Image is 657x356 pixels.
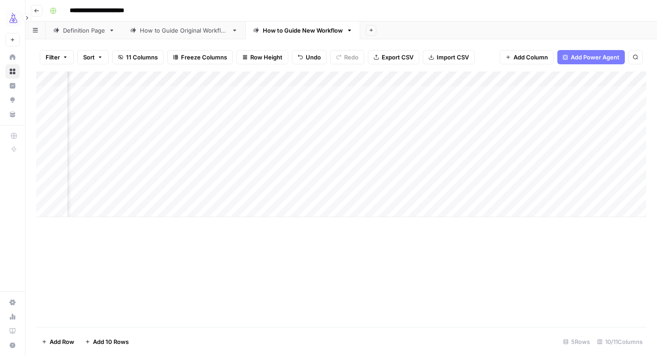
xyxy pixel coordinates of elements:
[5,93,20,107] a: Opportunities
[368,50,419,64] button: Export CSV
[46,53,60,62] span: Filter
[5,310,20,324] a: Usage
[557,50,625,64] button: Add Power Agent
[571,53,619,62] span: Add Power Agent
[181,53,227,62] span: Freeze Columns
[245,21,360,39] a: How to Guide New Workflow
[423,50,475,64] button: Import CSV
[83,53,95,62] span: Sort
[594,335,646,349] div: 10/11 Columns
[5,107,20,121] a: Your Data
[5,324,20,338] a: Learning Hub
[5,295,20,310] a: Settings
[40,50,74,64] button: Filter
[77,50,109,64] button: Sort
[126,53,158,62] span: 11 Columns
[263,26,343,35] div: How to Guide New Workflow
[63,26,105,35] div: Definition Page
[5,64,20,79] a: Browse
[344,53,358,62] span: Redo
[292,50,327,64] button: Undo
[122,21,245,39] a: How to Guide Original Workflow
[46,21,122,39] a: Definition Page
[514,53,548,62] span: Add Column
[167,50,233,64] button: Freeze Columns
[500,50,554,64] button: Add Column
[5,338,20,352] button: Help + Support
[93,337,129,346] span: Add 10 Rows
[382,53,413,62] span: Export CSV
[36,335,80,349] button: Add Row
[306,53,321,62] span: Undo
[50,337,74,346] span: Add Row
[140,26,228,35] div: How to Guide Original Workflow
[330,50,364,64] button: Redo
[5,79,20,93] a: Insights
[5,10,21,26] img: AirOps Growth Logo
[437,53,469,62] span: Import CSV
[5,7,20,29] button: Workspace: AirOps Growth
[250,53,282,62] span: Row Height
[112,50,164,64] button: 11 Columns
[236,50,288,64] button: Row Height
[80,335,134,349] button: Add 10 Rows
[560,335,594,349] div: 5 Rows
[5,50,20,64] a: Home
